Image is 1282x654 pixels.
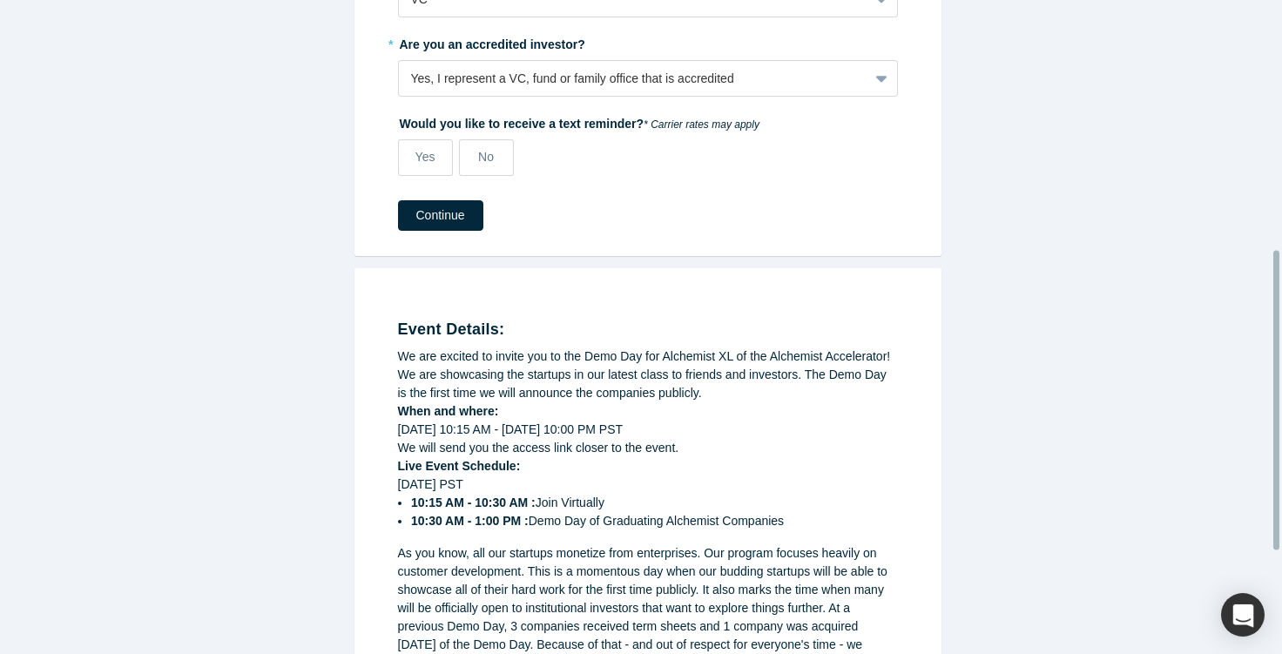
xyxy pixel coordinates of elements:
li: Join Virtually [411,494,898,512]
span: No [478,150,494,164]
strong: Event Details: [398,320,505,338]
label: Would you like to receive a text reminder? [398,109,898,133]
span: Yes [415,150,435,164]
strong: 10:15 AM - 10:30 AM : [411,496,536,509]
strong: When and where: [398,404,499,418]
div: We are showcasing the startups in our latest class to friends and investors. The Demo Day is the ... [398,366,898,402]
strong: Live Event Schedule: [398,459,521,473]
div: [DATE] 10:15 AM - [DATE] 10:00 PM PST [398,421,898,439]
strong: 10:30 AM - 1:00 PM : [411,514,529,528]
div: We are excited to invite you to the Demo Day for Alchemist XL of the Alchemist Accelerator! [398,347,898,366]
div: We will send you the access link closer to the event. [398,439,898,457]
div: [DATE] PST [398,475,898,530]
button: Continue [398,200,483,231]
label: Are you an accredited investor? [398,30,898,54]
li: Demo Day of Graduating Alchemist Companies [411,512,898,530]
em: * Carrier rates may apply [644,118,759,131]
div: Yes, I represent a VC, fund or family office that is accredited [411,70,856,88]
